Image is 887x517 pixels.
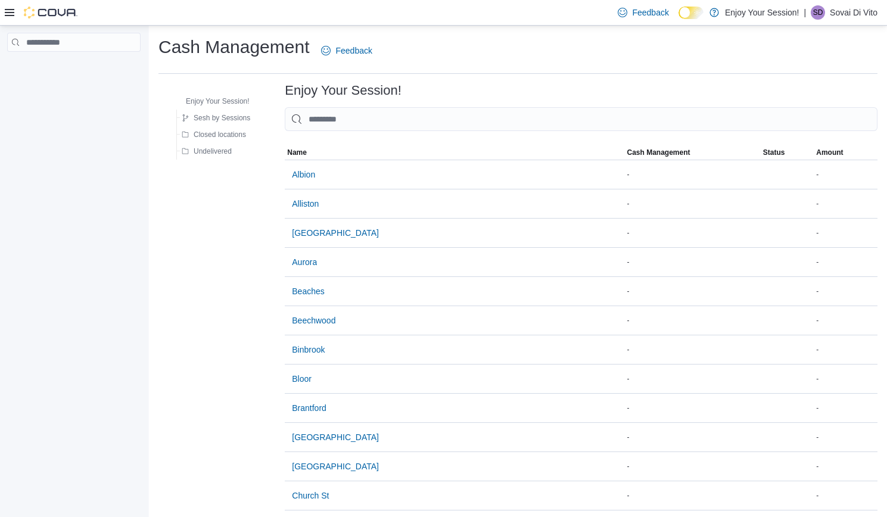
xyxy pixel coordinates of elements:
span: Name [287,148,307,157]
div: - [814,284,877,298]
div: - [814,401,877,415]
div: - [625,313,761,328]
button: [GEOGRAPHIC_DATA] [287,221,384,245]
span: Status [763,148,785,157]
span: Amount [816,148,843,157]
button: Beechwood [287,309,340,332]
span: Feedback [632,7,668,18]
button: Bloor [287,367,316,391]
span: Alliston [292,198,319,210]
span: Church St [292,490,329,502]
div: - [814,342,877,357]
span: Brantford [292,402,326,414]
span: Beechwood [292,314,335,326]
div: - [625,342,761,357]
div: - [625,488,761,503]
span: Binbrook [292,344,325,356]
span: Sesh by Sessions [194,113,250,123]
div: Sovai Di Vito [811,5,825,20]
p: Sovai Di Vito [830,5,877,20]
div: - [625,197,761,211]
span: Cash Management [627,148,690,157]
button: Albion [287,163,320,186]
div: - [814,459,877,474]
div: - [625,459,761,474]
img: Cova [24,7,77,18]
span: Dark Mode [679,19,679,20]
div: - [814,430,877,444]
button: Aurora [287,250,322,274]
span: Aurora [292,256,317,268]
div: - [625,430,761,444]
div: - [814,313,877,328]
button: Church St [287,484,334,507]
p: | [804,5,806,20]
button: Binbrook [287,338,329,362]
span: Closed locations [194,130,246,139]
div: - [625,167,761,182]
button: Sesh by Sessions [177,111,255,125]
div: - [625,226,761,240]
button: Brantford [287,396,331,420]
button: Undelivered [177,144,236,158]
span: [GEOGRAPHIC_DATA] [292,460,379,472]
div: - [625,401,761,415]
button: Cash Management [625,145,761,160]
a: Feedback [316,39,376,63]
div: - [625,255,761,269]
input: Dark Mode [679,7,704,19]
span: Beaches [292,285,324,297]
button: Name [285,145,624,160]
div: - [625,284,761,298]
div: - [625,372,761,386]
button: [GEOGRAPHIC_DATA] [287,425,384,449]
button: Beaches [287,279,329,303]
span: [GEOGRAPHIC_DATA] [292,227,379,239]
button: Enjoy Your Session! [169,94,254,108]
button: Alliston [287,192,323,216]
div: - [814,372,877,386]
a: Feedback [613,1,673,24]
button: Status [761,145,814,160]
input: This is a search bar. As you type, the results lower in the page will automatically filter. [285,107,877,131]
div: - [814,255,877,269]
button: Closed locations [177,127,251,142]
h3: Enjoy Your Session! [285,83,402,98]
span: Enjoy Your Session! [186,96,250,106]
div: - [814,226,877,240]
span: Undelivered [194,147,232,156]
button: Amount [814,145,877,160]
button: [GEOGRAPHIC_DATA] [287,454,384,478]
div: - [814,197,877,211]
span: [GEOGRAPHIC_DATA] [292,431,379,443]
nav: Complex example [7,54,141,83]
div: - [814,167,877,182]
h1: Cash Management [158,35,309,59]
div: - [814,488,877,503]
p: Enjoy Your Session! [725,5,799,20]
span: Feedback [335,45,372,57]
span: SD [813,5,823,20]
span: Bloor [292,373,312,385]
span: Albion [292,169,315,180]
